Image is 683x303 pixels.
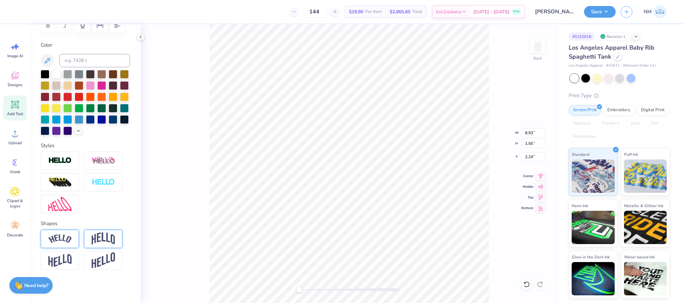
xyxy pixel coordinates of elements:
div: # 515381B [569,32,595,41]
span: Upload [8,140,22,146]
div: Print Type [569,92,670,100]
span: Water based Ink [624,253,655,260]
input: – – [301,6,327,18]
span: Est. Delivery [436,8,461,15]
input: Untitled Design [530,5,579,18]
img: Free Distort [48,197,72,211]
span: Glow in the Dark Ink [572,253,610,260]
label: Color [41,41,130,49]
img: Stroke [48,157,72,164]
img: Naina Mehta [653,5,667,18]
div: Revision 1 [598,32,629,41]
div: Back [533,55,542,61]
div: Applique [569,119,595,129]
span: [DATE] - [DATE] [473,8,509,15]
img: Back [531,39,544,52]
span: Minimum Order: 12 + [623,63,657,69]
button: Save [584,6,616,18]
label: Styles [41,142,54,150]
span: Standard [572,151,589,158]
span: $19.90 [349,8,363,15]
div: Rhinestones [569,132,601,142]
span: NM [644,8,652,16]
img: Flag [48,254,72,267]
div: Transfers [597,119,624,129]
span: Puff Ink [624,151,638,158]
img: Arc [48,234,72,243]
div: Embroidery [603,105,635,115]
span: Bottom [521,205,533,211]
img: Arch [92,232,115,245]
span: Top [521,195,533,200]
span: Middle [521,184,533,189]
div: Vinyl [626,119,645,129]
img: Shadow [92,156,115,165]
span: # 43011 [606,63,620,69]
img: Metallic & Glitter Ink [624,211,667,244]
img: Neon Ink [572,211,615,244]
span: Decorate [7,232,23,238]
span: Los Angeles Apparel Baby Rib Spaghetti Tank [569,44,654,61]
div: Screen Print [569,105,601,115]
img: Glow in the Dark Ink [572,262,615,295]
span: Los Angeles Apparel [569,63,603,69]
span: $2,865.60 [390,8,410,15]
span: Total [412,8,422,15]
img: Standard [572,159,615,193]
div: Accessibility label [296,286,303,293]
img: Negative Space [92,178,115,186]
span: Greek [10,169,20,174]
span: Neon Ink [572,202,588,209]
span: Designs [8,82,22,88]
div: Foil [647,119,662,129]
div: Digital Print [637,105,669,115]
span: Center [521,173,533,179]
a: NM [641,5,670,18]
img: Water based Ink [624,262,667,295]
span: Metallic & Glitter Ink [624,202,663,209]
label: Shapes [41,220,57,227]
input: e.g. 7428 c [59,54,130,67]
span: Image AI [7,53,23,59]
span: Add Text [7,111,23,117]
img: 3D Illusion [48,177,72,188]
span: Free [513,9,520,14]
img: Rise [92,252,115,269]
img: Puff Ink [624,159,667,193]
span: Clipart & logos [4,198,26,209]
span: Per Item [365,8,382,15]
strong: Need help? [24,282,48,289]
